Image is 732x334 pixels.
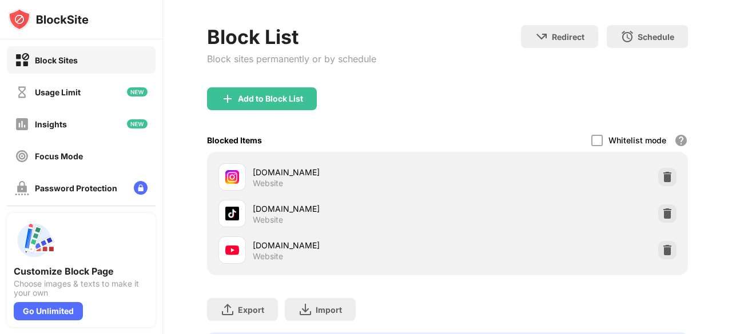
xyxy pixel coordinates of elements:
div: Whitelist mode [608,135,666,145]
div: [DOMAIN_NAME] [253,166,448,178]
img: logo-blocksite.svg [8,8,89,31]
img: focus-off.svg [15,149,29,163]
div: Insights [35,119,67,129]
img: favicons [225,170,239,184]
div: Block List [207,25,376,49]
div: Usage Limit [35,87,81,97]
div: Block sites permanently or by schedule [207,53,376,65]
img: block-on.svg [15,53,29,67]
div: Website [253,215,283,225]
div: Go Unlimited [14,302,83,320]
img: new-icon.svg [127,87,148,96]
div: Export [238,305,264,315]
div: Customize Block Page [14,265,149,277]
img: new-icon.svg [127,119,148,128]
img: time-usage-off.svg [15,85,29,99]
img: password-protection-off.svg [15,181,29,195]
div: Import [316,305,342,315]
div: Schedule [638,32,674,42]
img: lock-menu.svg [134,181,148,195]
img: favicons [225,207,239,220]
img: insights-off.svg [15,117,29,131]
div: [DOMAIN_NAME] [253,239,448,251]
div: Block Sites [35,55,78,65]
div: Redirect [552,32,584,42]
div: Blocked Items [207,135,262,145]
div: Add to Block List [238,94,303,103]
div: Website [253,251,283,261]
div: Password Protection [35,183,117,193]
div: [DOMAIN_NAME] [253,203,448,215]
div: Focus Mode [35,151,83,161]
img: favicons [225,243,239,257]
div: Website [253,178,283,188]
img: push-custom-page.svg [14,220,55,261]
div: Choose images & texts to make it your own [14,279,149,297]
